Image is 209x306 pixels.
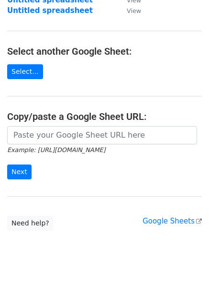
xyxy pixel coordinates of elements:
small: View [127,7,141,14]
a: Google Sheets [143,217,202,225]
input: Next [7,165,32,179]
a: Untitled spreadsheet [7,6,93,15]
a: Select... [7,64,43,79]
a: Need help? [7,216,54,231]
input: Paste your Google Sheet URL here [7,126,197,144]
h4: Select another Google Sheet: [7,46,202,57]
small: Example: [URL][DOMAIN_NAME] [7,146,105,153]
h4: Copy/paste a Google Sheet URL: [7,111,202,122]
a: View [117,6,141,15]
